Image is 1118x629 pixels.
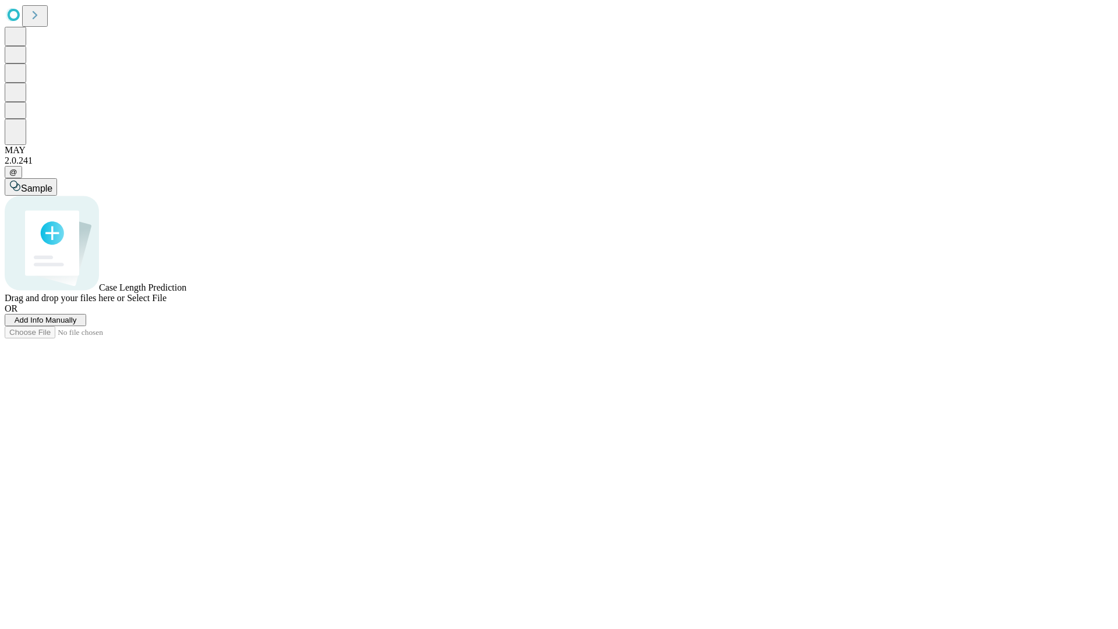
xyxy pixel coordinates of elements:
span: Drag and drop your files here or [5,293,125,303]
span: Case Length Prediction [99,282,186,292]
span: @ [9,168,17,176]
button: @ [5,166,22,178]
span: Add Info Manually [15,316,77,324]
span: Sample [21,183,52,193]
span: OR [5,303,17,313]
div: 2.0.241 [5,156,1113,166]
span: Select File [127,293,167,303]
button: Add Info Manually [5,314,86,326]
div: MAY [5,145,1113,156]
button: Sample [5,178,57,196]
